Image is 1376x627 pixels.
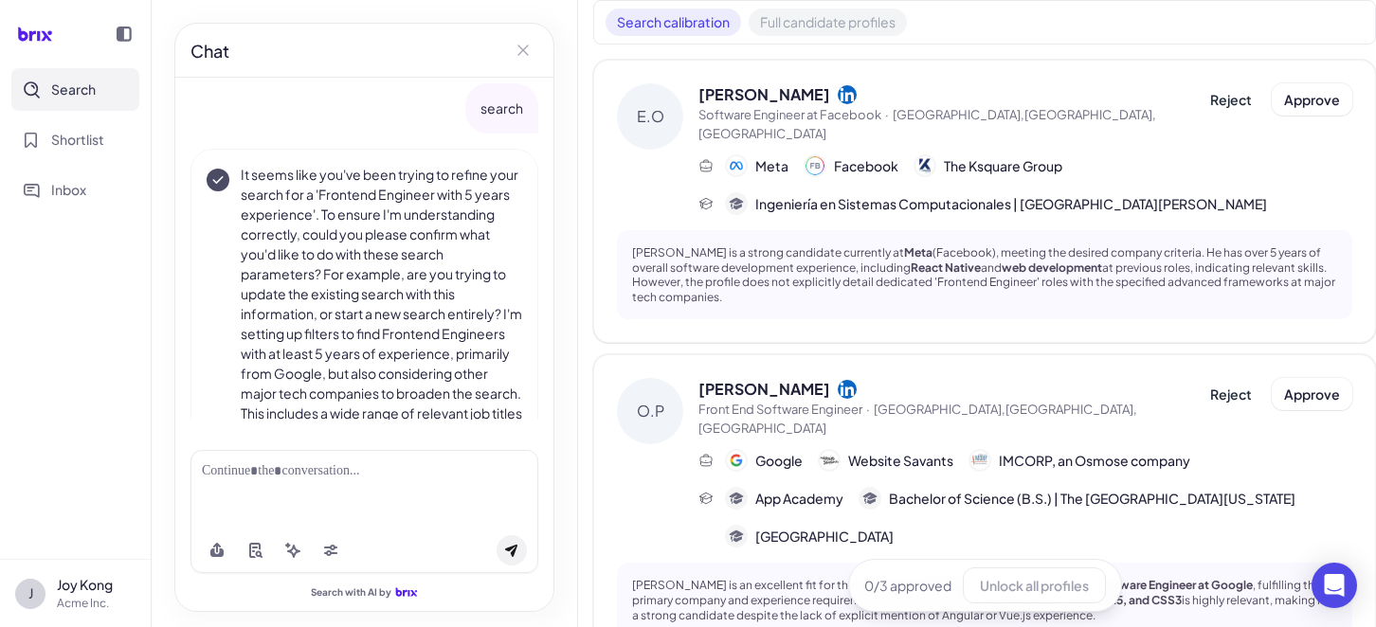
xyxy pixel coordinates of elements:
strong: React Native [911,260,981,275]
button: Approve [1272,83,1352,116]
span: 0 /3 approved [864,576,951,596]
span: · [866,402,870,417]
button: Send message [497,535,527,565]
button: Search [11,68,139,111]
span: The Ksquare Group [944,156,1062,176]
button: Search calibration [606,9,741,36]
p: It seems like you've been trying to refine your search for a 'Frontend Engineer with 5 years expe... [241,165,522,443]
span: Reject [1210,91,1252,108]
span: [GEOGRAPHIC_DATA],[GEOGRAPHIC_DATA],[GEOGRAPHIC_DATA] [698,402,1137,436]
img: 公司logo [806,156,824,175]
p: Acme Inc. [57,595,136,612]
span: [PERSON_NAME] [698,378,830,401]
span: Reject [1210,385,1252,403]
span: [PERSON_NAME] [698,83,830,106]
button: Shortlist [11,118,139,161]
span: · [885,107,889,122]
img: 公司logo [727,451,746,470]
button: Upload file [202,535,232,565]
span: Software Engineer at Facebook [698,107,881,122]
span: Ingeniería en Sistemas Computacionales | [GEOGRAPHIC_DATA][PERSON_NAME] [755,194,1267,214]
button: Approve [1272,378,1352,410]
p: Joy Kong [57,575,136,595]
p: [PERSON_NAME] is a strong candidate currently at (Facebook), meeting the desired company criteria... [632,245,1337,304]
img: 公司logo [970,451,989,470]
img: 公司logo [727,156,746,175]
p: [PERSON_NAME] is an excellent fit for the role, having spent , fulfilling the primary company and... [632,578,1337,622]
strong: Meta [904,245,932,260]
span: Search [51,80,96,99]
span: Bachelor of Science (B.S.) | The [GEOGRAPHIC_DATA][US_STATE] [889,489,1295,509]
button: Inbox [11,169,139,211]
div: Open Intercom Messenger [1312,563,1357,608]
span: Front End Software Engineer [698,402,862,417]
span: J [28,583,33,603]
span: Google [755,451,803,471]
h2: Chat [190,38,229,63]
strong: web development [1002,260,1102,275]
span: [GEOGRAPHIC_DATA] [755,527,894,546]
button: Full candidate profiles [749,9,907,36]
span: Facebook [834,156,898,176]
span: App Academy [755,489,843,509]
button: Reject [1198,378,1264,410]
div: E.O [617,83,683,150]
button: Reject [1198,83,1264,116]
img: 公司logo [915,156,934,175]
span: IMCORP, an Osmose company [999,451,1190,471]
span: Approve [1284,385,1340,403]
span: Inbox [51,180,86,200]
p: search [480,99,523,118]
div: O.P [617,378,683,444]
span: Search with AI by [311,586,391,599]
span: [GEOGRAPHIC_DATA],[GEOGRAPHIC_DATA],[GEOGRAPHIC_DATA] [698,107,1156,141]
span: Approve [1284,91,1340,108]
span: Shortlist [51,130,104,150]
span: Meta [755,156,788,176]
span: Website Savants [848,451,953,471]
img: 公司logo [820,451,839,470]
